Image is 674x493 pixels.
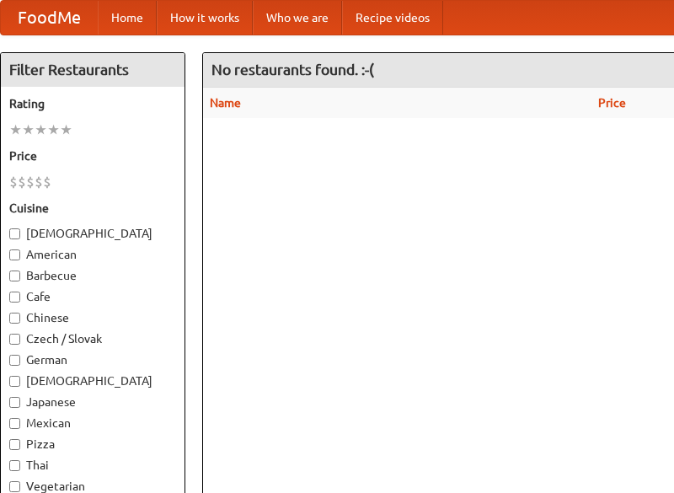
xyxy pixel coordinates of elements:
label: [DEMOGRAPHIC_DATA] [9,225,176,242]
li: $ [26,173,35,191]
input: Japanese [9,397,20,408]
li: ★ [9,121,22,139]
label: Chinese [9,309,176,326]
a: Recipe videos [342,1,443,35]
li: $ [18,173,26,191]
h5: Price [9,147,176,164]
input: Vegetarian [9,481,20,492]
label: German [9,351,176,368]
label: Cafe [9,288,176,305]
input: Czech / Slovak [9,334,20,345]
input: Cafe [9,292,20,303]
input: Mexican [9,418,20,429]
input: American [9,249,20,260]
a: FoodMe [1,1,98,35]
input: Chinese [9,313,20,324]
label: Barbecue [9,267,176,284]
input: [DEMOGRAPHIC_DATA] [9,376,20,387]
a: Name [210,96,241,110]
li: ★ [22,121,35,139]
li: ★ [60,121,72,139]
a: Price [598,96,626,110]
input: Thai [9,460,20,471]
h5: Rating [9,95,176,112]
li: $ [35,173,43,191]
input: German [9,355,20,366]
label: [DEMOGRAPHIC_DATA] [9,372,176,389]
input: Pizza [9,439,20,450]
label: Czech / Slovak [9,330,176,347]
a: Home [98,1,157,35]
label: Thai [9,457,176,474]
li: ★ [35,121,47,139]
label: Pizza [9,436,176,453]
li: $ [9,173,18,191]
li: ★ [47,121,60,139]
h5: Cuisine [9,200,176,217]
li: $ [43,173,51,191]
input: Barbecue [9,271,20,281]
h4: Filter Restaurants [1,53,185,87]
label: Japanese [9,394,176,410]
label: Mexican [9,415,176,431]
a: How it works [157,1,253,35]
ng-pluralize: No restaurants found. :-( [211,62,374,78]
label: American [9,246,176,263]
a: Who we are [253,1,342,35]
input: [DEMOGRAPHIC_DATA] [9,228,20,239]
